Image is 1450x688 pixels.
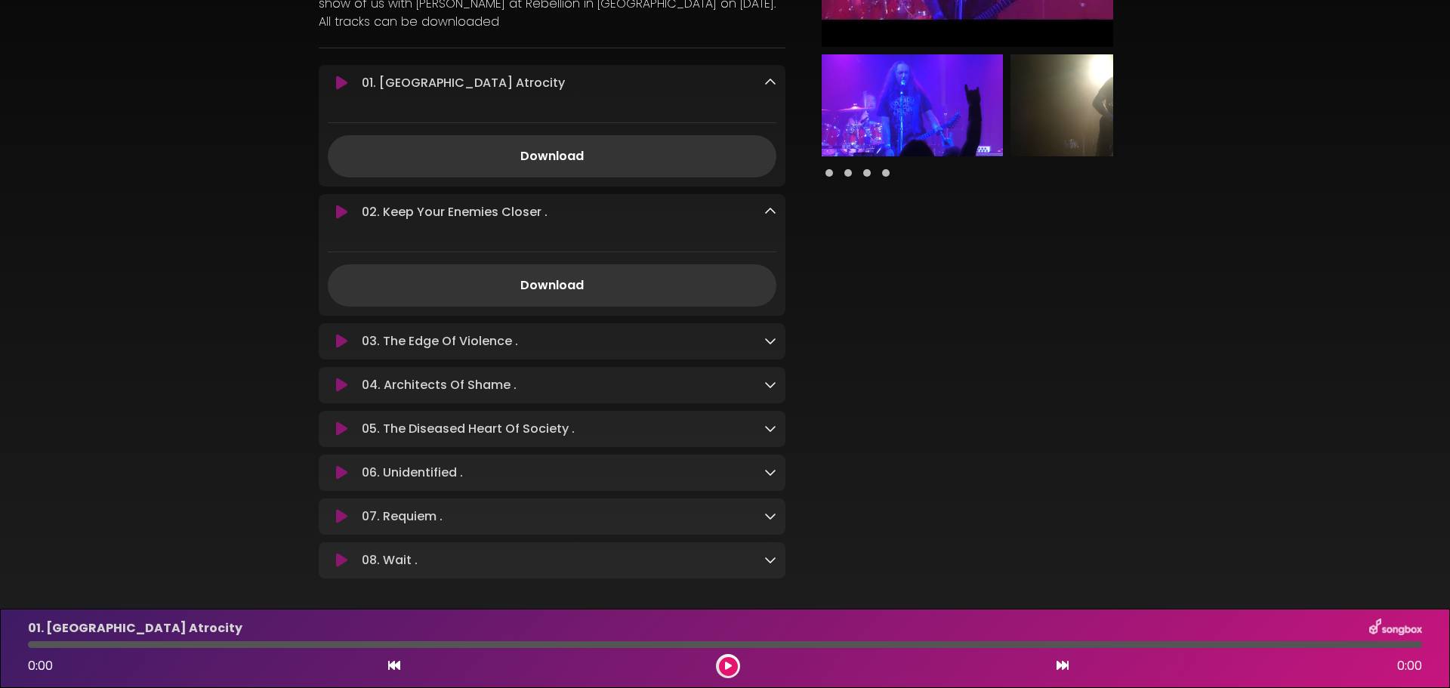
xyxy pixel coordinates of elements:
[1369,619,1422,638] img: songbox-logo-white.png
[1010,54,1192,156] img: R8MZ3GZHRjeAylCEfuDD
[362,376,517,394] p: 04. Architects Of Shame .
[362,74,565,92] p: 01. [GEOGRAPHIC_DATA] Atrocity
[362,332,518,350] p: 03. The Edge Of Violence .
[362,464,463,482] p: 06. Unidentified .
[362,203,548,221] p: 02. Keep Your Enemies Closer .
[822,54,1003,156] img: DrAV7bORb2zUTuFbd75Y
[362,420,575,438] p: 05. The Diseased Heart Of Society .
[362,551,418,569] p: 08. Wait .
[28,619,242,637] p: 01. [GEOGRAPHIC_DATA] Atrocity
[328,264,776,307] a: Download
[362,508,443,526] p: 07. Requiem .
[328,135,776,177] a: Download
